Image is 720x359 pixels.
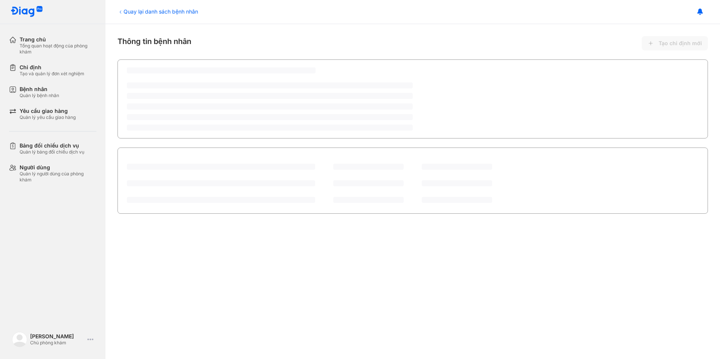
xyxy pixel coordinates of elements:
div: Bệnh nhân [20,86,59,93]
span: ‌ [127,103,413,110]
div: Quản lý bảng đối chiếu dịch vụ [20,149,84,155]
span: ‌ [127,67,316,73]
div: Bảng đối chiếu dịch vụ [20,142,84,149]
span: ‌ [127,93,413,99]
div: Yêu cầu giao hàng [20,108,76,114]
div: Tạo và quản lý đơn xét nghiệm [20,71,84,77]
div: [PERSON_NAME] [30,333,84,340]
img: logo [11,6,43,18]
span: ‌ [333,164,404,170]
div: Quản lý bệnh nhân [20,93,59,99]
span: ‌ [422,164,492,170]
span: ‌ [333,180,404,186]
span: ‌ [127,125,413,131]
div: Trang chủ [20,36,96,43]
div: Người dùng [20,164,96,171]
span: ‌ [127,114,413,120]
span: ‌ [333,197,404,203]
span: ‌ [127,82,413,88]
div: Quay lại danh sách bệnh nhân [117,8,198,15]
span: ‌ [127,164,315,170]
span: ‌ [422,197,492,203]
div: Tổng quan hoạt động của phòng khám [20,43,96,55]
div: Chỉ định [20,64,84,71]
button: Tạo chỉ định mới [642,36,708,50]
div: Quản lý yêu cầu giao hàng [20,114,76,120]
div: Thông tin bệnh nhân [117,36,708,50]
span: Tạo chỉ định mới [659,40,702,47]
div: Lịch sử chỉ định [127,155,172,164]
span: ‌ [127,197,315,203]
span: ‌ [127,180,315,186]
div: Chủ phòng khám [30,340,84,346]
img: logo [12,332,27,347]
div: Quản lý người dùng của phòng khám [20,171,96,183]
span: ‌ [422,180,492,186]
